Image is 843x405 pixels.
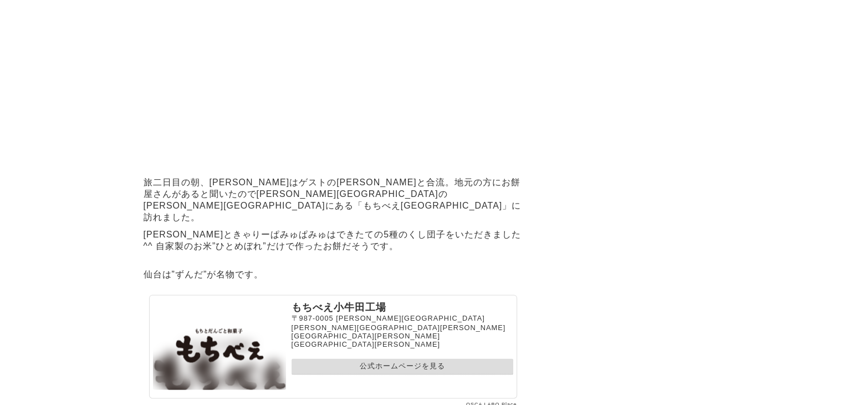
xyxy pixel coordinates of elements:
img: もちべえ小牛田工場 [153,301,286,389]
p: 旅二日目の朝、[PERSON_NAME]はゲストの[PERSON_NAME]と合流。地元の方にお餅屋さんがあると聞いたので[PERSON_NAME][GEOGRAPHIC_DATA]の[PERS... [144,174,523,226]
p: もちべえ小牛田工場 [292,301,513,314]
span: [PERSON_NAME][GEOGRAPHIC_DATA][PERSON_NAME][GEOGRAPHIC_DATA][PERSON_NAME][GEOGRAPHIC_DATA][PERSON... [292,314,506,348]
span: 〒987-0005 [292,314,334,322]
p: 仙台は”ずんだ”が名物です。 [144,266,523,283]
p: [PERSON_NAME]ときゃりーぱみゅぱみゅはできたての5種のくし団子をいただきました^^ 自家製のお米”ひとめぼれ”だけで作ったお餅だそうです。 [144,226,523,255]
a: 公式ホームページを見る [292,358,513,374]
